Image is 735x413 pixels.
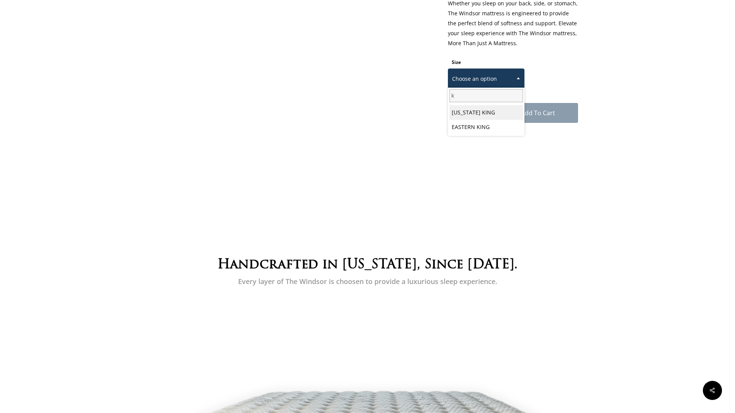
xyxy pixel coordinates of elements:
[456,132,570,153] iframe: Secure express checkout frame
[448,71,524,87] span: Choose an option
[449,120,523,134] li: EASTERN KING
[449,105,523,120] li: [US_STATE] KING
[498,103,578,123] button: Add to cart
[157,257,578,274] h2: Handcrafted in [US_STATE], Since [DATE].
[452,59,461,65] label: Size
[238,277,497,286] span: Every layer of The Windsor is choosen to provide a luxurious sleep experience.
[448,69,524,89] span: Choose an option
